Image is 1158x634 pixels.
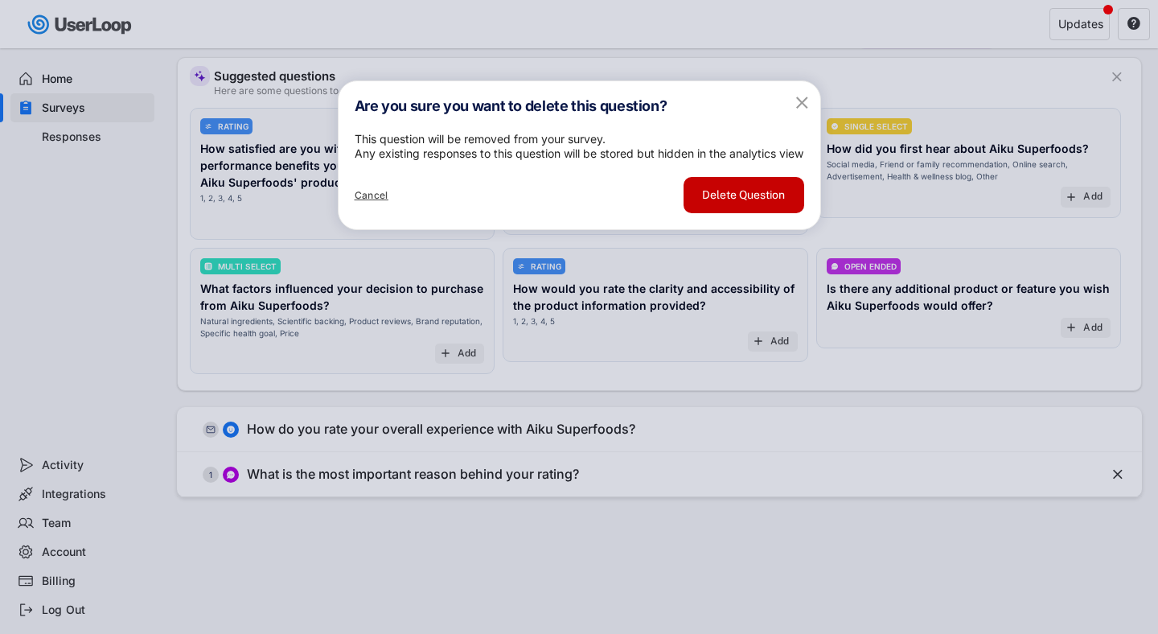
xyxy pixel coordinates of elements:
div: Cancel [355,189,388,202]
button: Delete Question [684,177,804,213]
h4: Are you sure you want to delete this question? [355,97,776,116]
div: This question will be removed from your survey. Any existing responses to this question will be s... [355,132,804,161]
button:  [792,93,812,113]
text:  [796,92,808,112]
